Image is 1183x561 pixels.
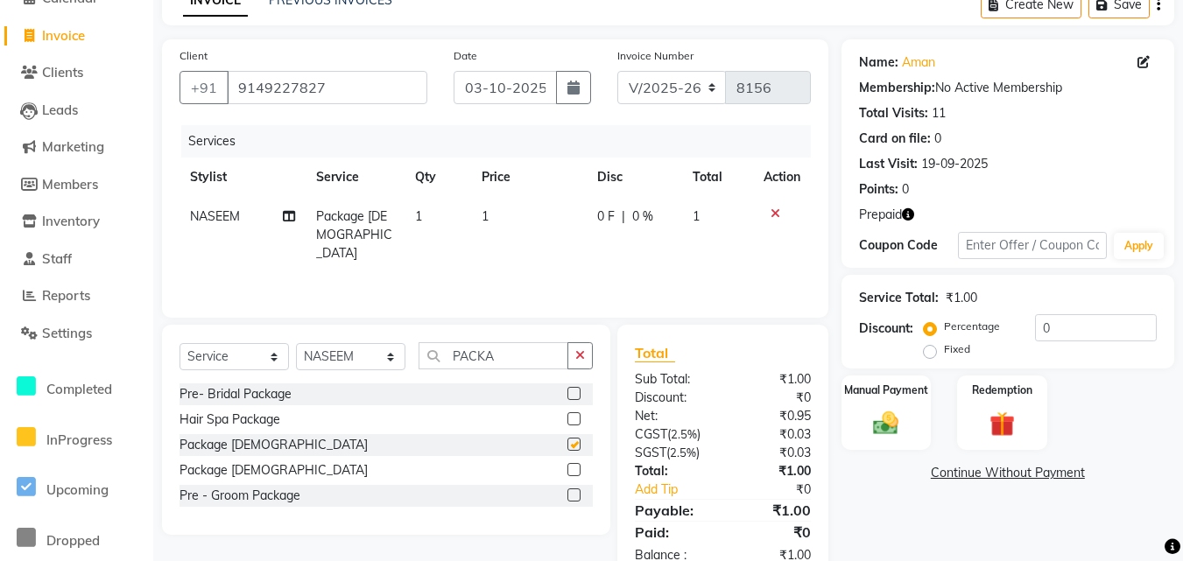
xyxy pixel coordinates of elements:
label: Client [180,48,208,64]
div: ₹0 [722,389,823,407]
button: Apply [1114,233,1164,259]
div: Payable: [622,500,722,521]
label: Redemption [972,382,1032,398]
input: Search or Scan [419,342,568,369]
a: Members [4,175,149,195]
div: 11 [932,104,946,123]
label: Invoice Number [617,48,694,64]
div: Net: [622,407,722,425]
img: _cash.svg [865,409,906,438]
th: Service [306,158,405,197]
input: Search by Name/Mobile/Email/Code [227,71,427,104]
a: Staff [4,249,149,270]
button: +91 [180,71,229,104]
th: Disc [587,158,682,197]
span: InProgress [46,431,112,448]
span: Dropped [46,532,100,549]
span: 1 [693,208,700,224]
label: Manual Payment [844,382,928,398]
div: ₹0.03 [722,425,823,444]
span: 1 [415,208,422,224]
span: 2.5% [670,445,696,459]
div: ₹1.00 [946,289,977,307]
span: Package [DEMOGRAPHIC_DATA] [316,208,392,261]
div: Membership: [859,79,935,97]
a: Add Tip [622,480,739,499]
span: Completed [46,381,112,397]
th: Total [682,158,752,197]
th: Qty [405,158,470,197]
a: Reports [4,286,149,306]
span: Inventory [42,213,100,229]
a: Continue Without Payment [845,464,1171,482]
span: Total [635,344,675,362]
div: Card on file: [859,130,931,148]
span: Members [42,176,98,193]
div: Package [DEMOGRAPHIC_DATA] [180,461,368,480]
span: Upcoming [46,481,109,498]
th: Action [753,158,811,197]
label: Fixed [944,341,970,357]
div: Total Visits: [859,104,928,123]
span: | [622,207,625,226]
span: Leads [42,102,78,118]
a: Leads [4,101,149,121]
div: ( ) [622,425,722,444]
a: Settings [4,324,149,344]
div: Last Visit: [859,155,918,173]
div: Package [DEMOGRAPHIC_DATA] [180,436,368,454]
span: 1 [482,208,489,224]
span: CGST [635,426,667,442]
span: Prepaid [859,206,902,224]
a: Invoice [4,26,149,46]
div: Service Total: [859,289,939,307]
a: Aman [902,53,935,72]
div: Pre- Bridal Package [180,385,292,403]
div: ₹1.00 [722,370,823,389]
div: Total: [622,462,722,480]
span: Reports [42,287,90,304]
div: 19-09-2025 [921,155,988,173]
label: Date [454,48,477,64]
div: ₹0 [722,522,823,543]
th: Price [471,158,587,197]
div: ₹0.95 [722,407,823,425]
span: Clients [42,64,83,81]
div: Points: [859,180,898,199]
img: _gift.svg [982,409,1023,440]
span: 2.5% [671,427,697,441]
span: Staff [42,250,72,267]
div: ₹1.00 [722,500,823,521]
div: ₹0.03 [722,444,823,462]
span: NASEEM [190,208,240,224]
div: Services [181,125,824,158]
div: Name: [859,53,898,72]
span: Invoice [42,27,85,44]
div: Pre - Groom Package [180,487,300,505]
div: Sub Total: [622,370,722,389]
input: Enter Offer / Coupon Code [958,232,1107,259]
span: Marketing [42,138,104,155]
div: No Active Membership [859,79,1157,97]
div: ₹1.00 [722,462,823,480]
div: Paid: [622,522,722,543]
div: ( ) [622,444,722,462]
div: 0 [934,130,941,148]
div: Discount: [622,389,722,407]
span: Settings [42,325,92,341]
div: 0 [902,180,909,199]
span: 0 F [597,207,615,226]
div: Coupon Code [859,236,958,255]
th: Stylist [180,158,306,197]
a: Inventory [4,212,149,232]
span: 0 % [632,207,653,226]
span: SGST [635,445,666,460]
label: Percentage [944,319,1000,334]
div: Hair Spa Package [180,410,280,429]
div: ₹0 [740,480,824,499]
a: Clients [4,63,149,83]
div: Discount: [859,319,913,338]
a: Marketing [4,137,149,158]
